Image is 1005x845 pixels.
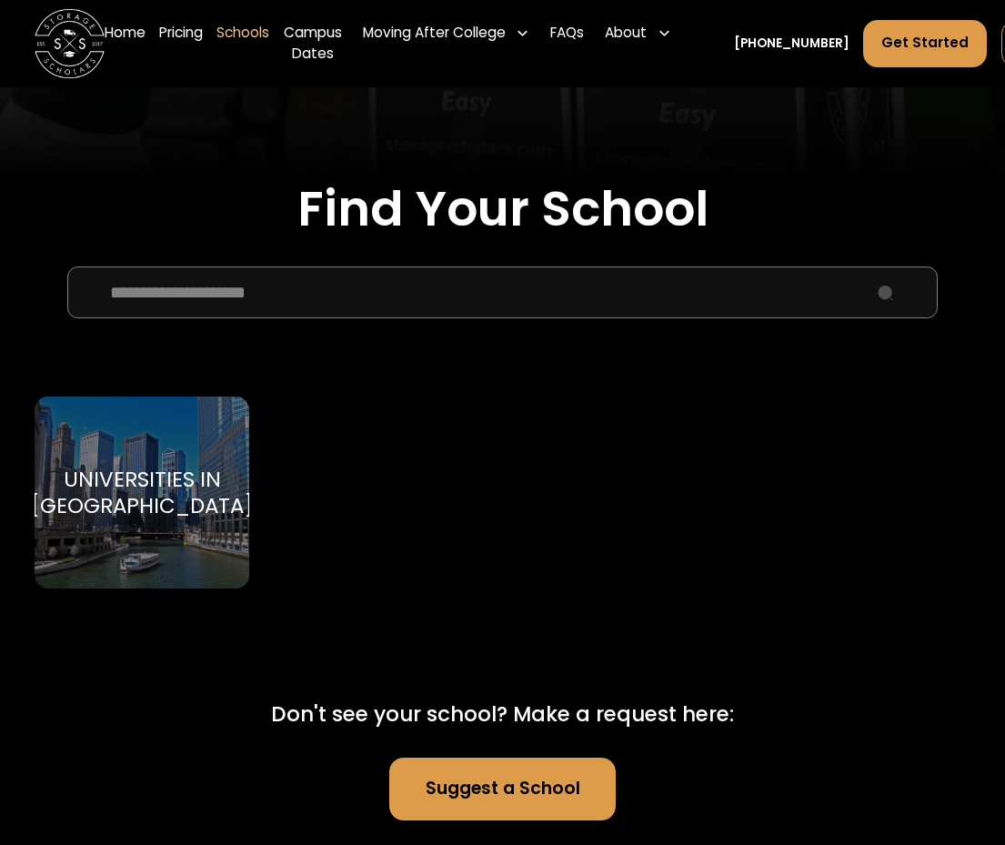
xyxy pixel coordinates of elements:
[863,20,987,67] a: Get Started
[734,35,849,53] a: [PHONE_NUMBER]
[35,267,970,629] form: School Select Form
[35,397,249,588] a: Go to selected school
[356,9,537,58] div: Moving After College
[216,9,269,78] a: Schools
[363,23,506,44] div: Moving After College
[284,9,342,78] a: Campus Dates
[159,9,203,78] a: Pricing
[605,23,647,44] div: About
[598,9,678,58] div: About
[35,9,105,79] img: Storage Scholars main logo
[31,467,253,518] div: Universities in [GEOGRAPHIC_DATA]
[271,699,734,729] div: Don't see your school? Make a request here:
[35,9,105,79] a: home
[35,180,970,238] h2: Find Your School
[389,758,616,820] a: Suggest a School
[550,9,584,78] a: FAQs
[105,9,146,78] a: Home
